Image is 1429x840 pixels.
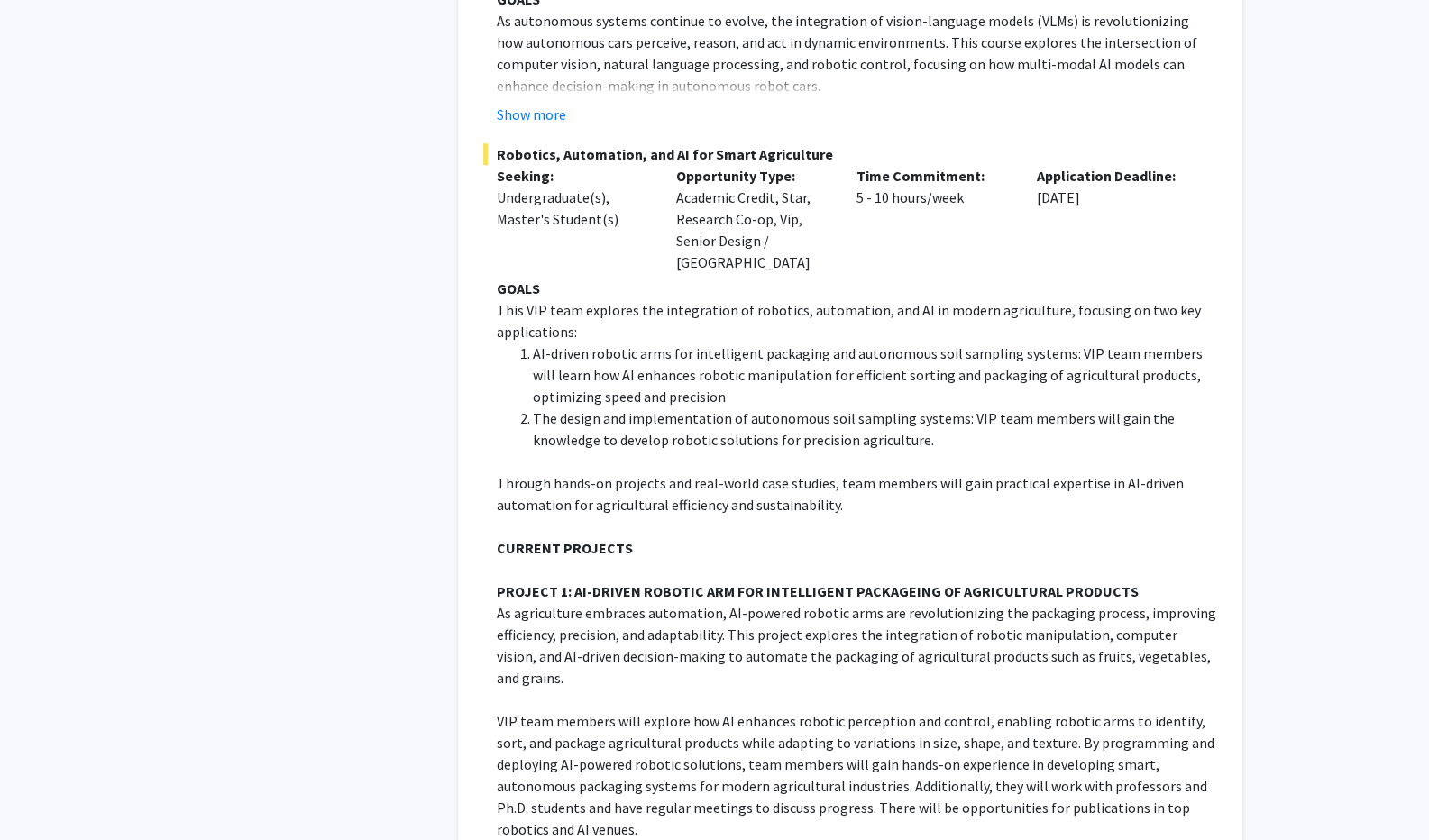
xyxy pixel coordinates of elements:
[497,10,1217,96] p: As autonomous systems continue to evolve, the integration of vision-language models (VLMs) is rev...
[497,602,1217,689] p: As agriculture embraces automation, AI-powered robotic arms are revolutionizing the packaging pro...
[533,342,1217,407] li: AI-driven robotic arms for intelligent packaging and autonomous soil sampling systems: VIP team m...
[483,143,1217,165] span: Robotics, Automation, and AI for Smart Agriculture
[497,187,650,230] div: Undergraduate(s), Master's Student(s)
[497,165,650,187] p: Seeking:
[497,299,1217,342] p: This VIP team explores the integration of robotics, automation, and AI in modern agriculture, foc...
[497,472,1217,516] p: Through hands-on projects and real-world case studies, team members will gain practical expertise...
[533,407,1217,451] li: The design and implementation of autonomous soil sampling systems: VIP team members will gain the...
[497,582,1139,600] strong: PROJECT 1: AI-DRIVEN ROBOTIC ARM FOR INTELLIGENT PACKAGEING OF AGRICULTURAL PRODUCTS
[1023,165,1204,273] div: [DATE]
[497,104,566,125] button: Show more
[497,710,1217,840] p: VIP team members will explore how AI enhances robotic perception and control, enabling robotic ar...
[14,759,77,826] iframe: Chat
[497,279,540,297] strong: GOALS
[663,165,843,273] div: Academic Credit, Star, Research Co-op, Vip, Senior Design / [GEOGRAPHIC_DATA]
[843,165,1023,273] div: 5 - 10 hours/week
[1037,165,1190,187] p: Application Deadline:
[856,165,1010,187] p: Time Commitment:
[676,165,829,187] p: Opportunity Type:
[497,539,633,557] strong: CURRENT PROJECTS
